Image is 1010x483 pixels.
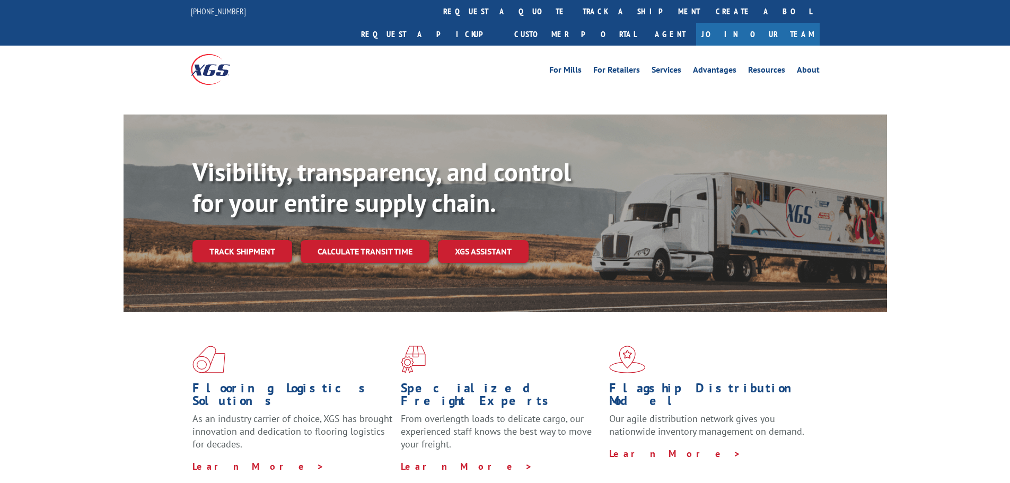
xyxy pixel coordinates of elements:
[609,346,646,373] img: xgs-icon-flagship-distribution-model-red
[609,447,741,460] a: Learn More >
[401,460,533,472] a: Learn More >
[192,460,324,472] a: Learn More >
[652,66,681,77] a: Services
[609,382,810,412] h1: Flagship Distribution Model
[797,66,820,77] a: About
[401,382,601,412] h1: Specialized Freight Experts
[353,23,506,46] a: Request a pickup
[549,66,582,77] a: For Mills
[401,412,601,460] p: From overlength loads to delicate cargo, our experienced staff knows the best way to move your fr...
[748,66,785,77] a: Resources
[644,23,696,46] a: Agent
[401,346,426,373] img: xgs-icon-focused-on-flooring-red
[192,240,292,262] a: Track shipment
[696,23,820,46] a: Join Our Team
[609,412,804,437] span: Our agile distribution network gives you nationwide inventory management on demand.
[438,240,529,263] a: XGS ASSISTANT
[191,6,246,16] a: [PHONE_NUMBER]
[693,66,736,77] a: Advantages
[593,66,640,77] a: For Retailers
[192,346,225,373] img: xgs-icon-total-supply-chain-intelligence-red
[192,155,571,219] b: Visibility, transparency, and control for your entire supply chain.
[192,412,392,450] span: As an industry carrier of choice, XGS has brought innovation and dedication to flooring logistics...
[192,382,393,412] h1: Flooring Logistics Solutions
[301,240,429,263] a: Calculate transit time
[506,23,644,46] a: Customer Portal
